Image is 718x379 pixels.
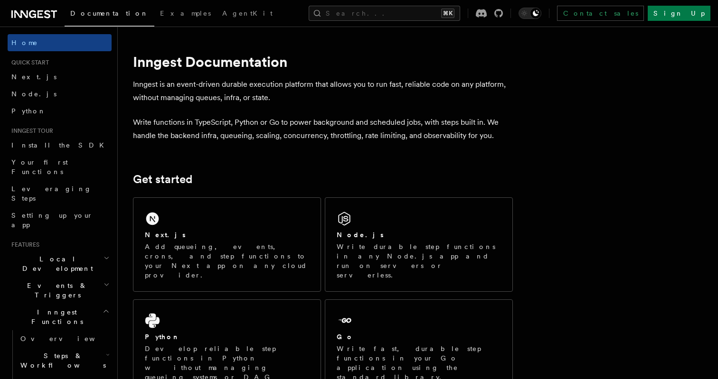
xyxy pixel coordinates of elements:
span: Features [8,241,39,249]
button: Search...⌘K [309,6,460,21]
a: Setting up your app [8,207,112,233]
a: Node.jsWrite durable step functions in any Node.js app and run on servers or serverless. [325,197,513,292]
a: Next.jsAdd queueing, events, crons, and step functions to your Next app on any cloud provider. [133,197,321,292]
a: Examples [154,3,217,26]
p: Inngest is an event-driven durable execution platform that allows you to run fast, reliable code ... [133,78,513,104]
span: Leveraging Steps [11,185,92,202]
kbd: ⌘K [441,9,454,18]
span: Setting up your app [11,212,93,229]
a: Install the SDK [8,137,112,154]
span: AgentKit [222,9,273,17]
button: Toggle dark mode [519,8,541,19]
a: Your first Functions [8,154,112,180]
button: Inngest Functions [8,304,112,330]
a: Documentation [65,3,154,27]
a: Leveraging Steps [8,180,112,207]
h2: Python [145,332,180,342]
span: Overview [20,335,118,342]
h2: Go [337,332,354,342]
span: Install the SDK [11,141,110,149]
span: Steps & Workflows [17,351,106,370]
a: AgentKit [217,3,278,26]
span: Your first Functions [11,158,68,176]
a: Python [8,102,112,120]
span: Python [11,107,46,115]
button: Steps & Workflows [17,347,112,374]
span: Inngest tour [8,127,53,135]
a: Get started [133,173,192,186]
h1: Inngest Documentation [133,53,513,70]
a: Sign Up [648,6,710,21]
a: Contact sales [557,6,644,21]
span: Examples [160,9,211,17]
a: Overview [17,330,112,347]
button: Local Development [8,250,112,277]
button: Events & Triggers [8,277,112,304]
span: Next.js [11,73,57,81]
h2: Next.js [145,230,186,240]
span: Home [11,38,38,47]
p: Write functions in TypeScript, Python or Go to power background and scheduled jobs, with steps bu... [133,116,513,142]
a: Next.js [8,68,112,85]
span: Quick start [8,59,49,66]
h2: Node.js [337,230,384,240]
p: Write durable step functions in any Node.js app and run on servers or serverless. [337,242,501,280]
a: Node.js [8,85,112,102]
span: Local Development [8,254,104,273]
span: Events & Triggers [8,281,104,300]
span: Documentation [70,9,149,17]
p: Add queueing, events, crons, and step functions to your Next app on any cloud provider. [145,242,309,280]
a: Home [8,34,112,51]
span: Inngest Functions [8,307,103,326]
span: Node.js [11,90,57,98]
